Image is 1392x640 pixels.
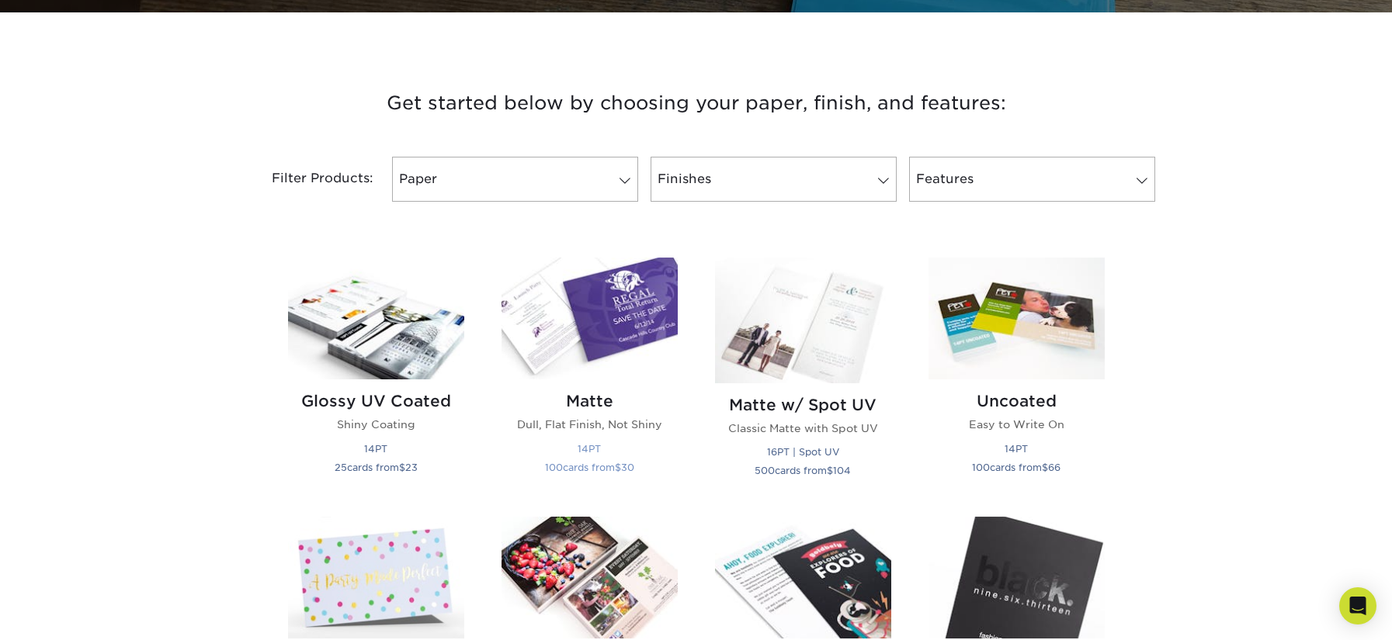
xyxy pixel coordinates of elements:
p: Shiny Coating [288,417,464,432]
a: Glossy UV Coated Postcards Glossy UV Coated Shiny Coating 14PT 25cards from$23 [288,258,464,498]
a: Uncoated Postcards Uncoated Easy to Write On 14PT 100cards from$66 [929,258,1105,498]
h2: Uncoated [929,392,1105,410]
p: Easy to Write On [929,417,1105,432]
small: 14PT [578,443,601,455]
span: $ [615,462,621,473]
a: Finishes [651,157,897,202]
img: Matte Postcards [502,258,678,379]
div: Filter Products: [231,157,386,202]
a: Paper [392,157,638,202]
iframe: Google Customer Reviews [4,593,132,635]
h2: Matte w/ Spot UV [715,396,891,414]
span: $ [399,462,405,473]
small: 16PT | Spot UV [767,446,839,458]
span: 100 [972,462,990,473]
h3: Get started below by choosing your paper, finish, and features: [242,68,1151,138]
span: 500 [755,465,775,476]
img: Matte w/ Spot UV Postcards [715,258,891,383]
img: Glossy UV Coated Postcards [288,258,464,379]
h2: Glossy UV Coated [288,392,464,410]
div: Open Intercom Messenger [1339,587,1376,624]
small: 14PT [364,443,387,455]
h2: Matte [502,392,678,410]
span: 23 [405,462,418,473]
img: Silk w/ Spot UV Postcards [929,517,1105,638]
span: 25 [335,462,347,473]
img: C1S Postcards [502,517,678,638]
img: Uncoated Postcards [929,258,1105,379]
span: 66 [1048,462,1060,473]
span: $ [1042,462,1048,473]
small: cards from [545,462,634,473]
span: 100 [545,462,563,473]
small: cards from [755,465,851,476]
span: $ [827,465,833,476]
img: Silk Laminated Postcards [715,517,891,638]
a: Matte Postcards Matte Dull, Flat Finish, Not Shiny 14PT 100cards from$30 [502,258,678,498]
span: 104 [833,465,851,476]
p: Classic Matte with Spot UV [715,420,891,436]
small: 14PT [1005,443,1028,455]
a: Matte w/ Spot UV Postcards Matte w/ Spot UV Classic Matte with Spot UV 16PT | Spot UV 500cards fr... [715,258,891,498]
p: Dull, Flat Finish, Not Shiny [502,417,678,432]
img: Uncoated w/ Stamped Foil Postcards [288,517,464,638]
a: Features [909,157,1155,202]
span: 30 [621,462,634,473]
small: cards from [335,462,418,473]
small: cards from [972,462,1060,473]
